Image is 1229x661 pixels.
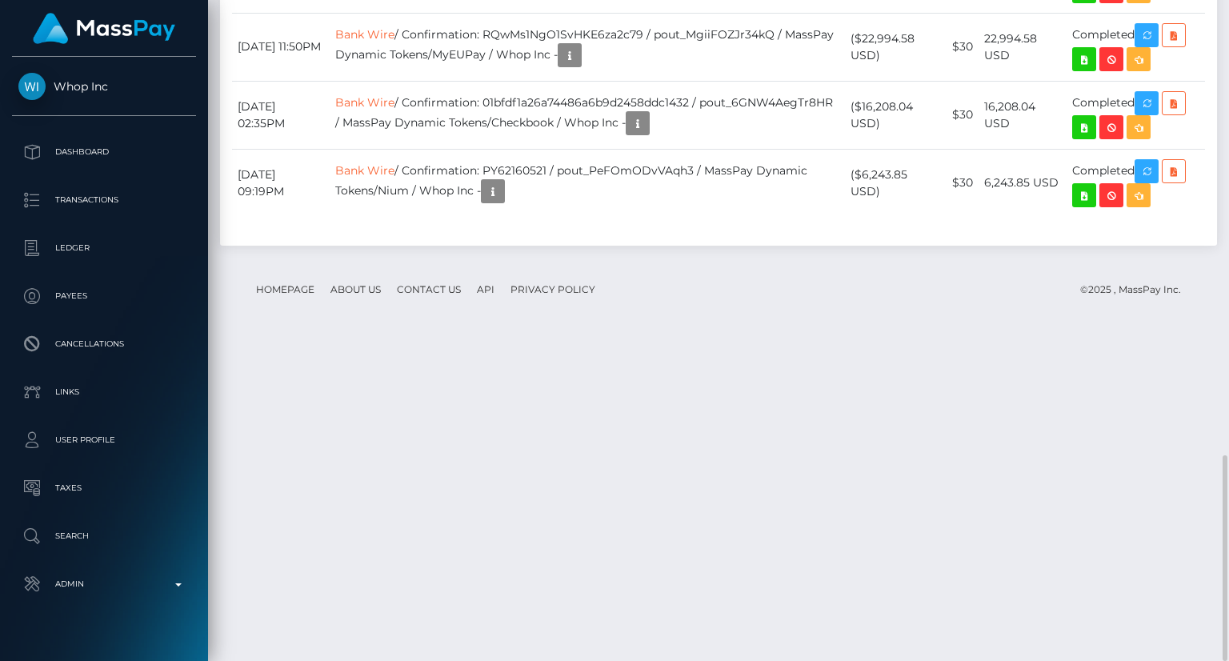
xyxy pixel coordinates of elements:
p: Links [18,380,190,404]
a: Bank Wire [335,27,394,42]
p: Taxes [18,476,190,500]
td: [DATE] 02:35PM [232,81,330,149]
td: / Confirmation: 01bfdf1a26a74486a6b9d2458ddc1432 / pout_6GNW4AegTr8HR / MassPay Dynamic Tokens/Ch... [330,81,844,149]
p: Admin [18,572,190,596]
a: Cancellations [12,324,196,364]
img: Whop Inc [18,73,46,100]
img: MassPay Logo [33,13,175,44]
td: 6,243.85 USD [979,149,1067,217]
p: Search [18,524,190,548]
p: User Profile [18,428,190,452]
a: Privacy Policy [504,277,602,302]
span: Whop Inc [12,79,196,94]
a: Admin [12,564,196,604]
td: [DATE] 11:50PM [232,13,330,81]
a: User Profile [12,420,196,460]
a: Links [12,372,196,412]
td: ($6,243.85 USD) [845,149,938,217]
td: $30 [938,149,979,217]
td: ($22,994.58 USD) [845,13,938,81]
td: [DATE] 09:19PM [232,149,330,217]
a: Bank Wire [335,163,394,178]
td: $30 [938,81,979,149]
td: Completed [1067,13,1205,81]
a: Homepage [250,277,321,302]
td: Completed [1067,149,1205,217]
p: Ledger [18,236,190,260]
a: Search [12,516,196,556]
a: Bank Wire [335,95,394,110]
a: Taxes [12,468,196,508]
a: Payees [12,276,196,316]
a: API [470,277,501,302]
a: Transactions [12,180,196,220]
td: ($16,208.04 USD) [845,81,938,149]
a: Ledger [12,228,196,268]
td: $30 [938,13,979,81]
p: Payees [18,284,190,308]
td: 16,208.04 USD [979,81,1067,149]
p: Cancellations [18,332,190,356]
td: / Confirmation: PY62160521 / pout_PeFOmODvVAqh3 / MassPay Dynamic Tokens/Nium / Whop Inc - [330,149,844,217]
a: About Us [324,277,387,302]
div: © 2025 , MassPay Inc. [1080,281,1193,298]
p: Dashboard [18,140,190,164]
a: Contact Us [390,277,467,302]
a: Dashboard [12,132,196,172]
td: 22,994.58 USD [979,13,1067,81]
td: / Confirmation: RQwMs1NgO1SvHKE6za2c79 / pout_MgiiFOZJr34kQ / MassPay Dynamic Tokens/MyEUPay / Wh... [330,13,844,81]
p: Transactions [18,188,190,212]
td: Completed [1067,81,1205,149]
